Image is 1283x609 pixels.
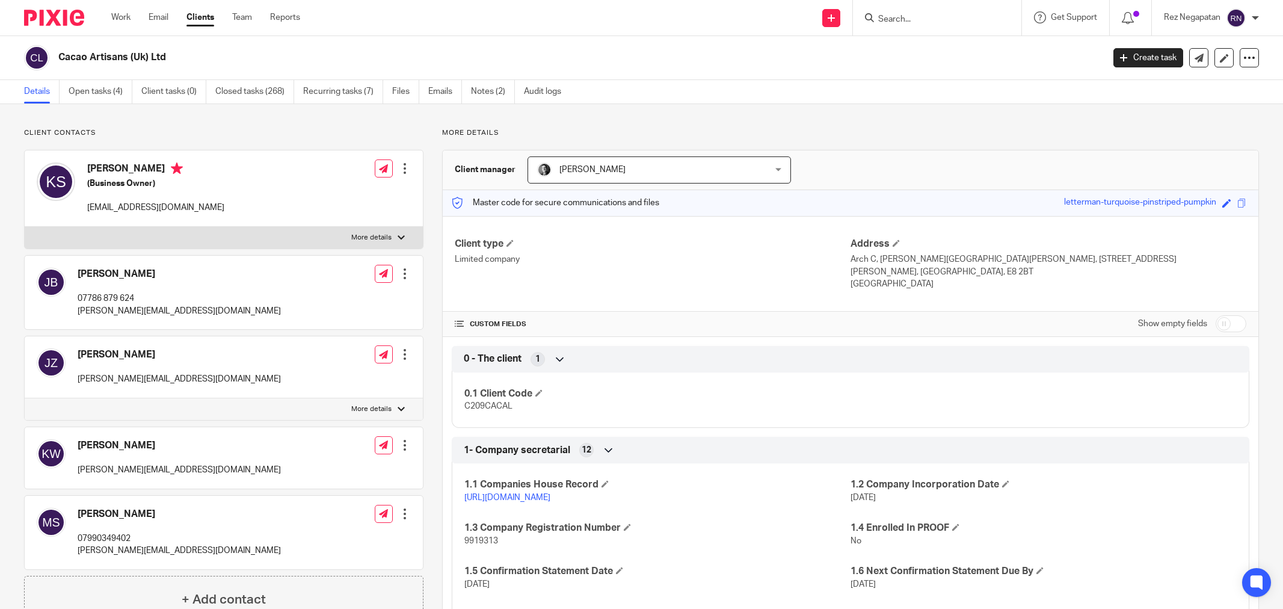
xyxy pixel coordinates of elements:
[428,80,462,104] a: Emails
[464,402,512,410] span: C209CACAL
[171,162,183,175] i: Primary
[851,580,876,589] span: [DATE]
[455,253,851,265] p: Limited company
[1164,11,1220,23] p: Rez Negapatan
[24,128,423,138] p: Client contacts
[69,80,132,104] a: Open tasks (4)
[78,292,281,304] p: 07786 879 624
[1113,48,1183,67] a: Create task
[392,80,419,104] a: Files
[78,348,281,361] h4: [PERSON_NAME]
[87,162,224,178] h4: [PERSON_NAME]
[78,545,281,557] p: [PERSON_NAME][EMAIL_ADDRESS][DOMAIN_NAME]
[464,522,851,534] h4: 1.3 Company Registration Number
[471,80,515,104] a: Notes (2)
[37,508,66,537] img: svg%3E
[111,11,131,23] a: Work
[452,197,659,209] p: Master code for secure communications and files
[455,320,851,329] h4: CUSTOM FIELDS
[37,439,66,468] img: svg%3E
[351,233,392,243] p: More details
[851,266,1246,278] p: [PERSON_NAME], [GEOGRAPHIC_DATA], E8 2BT
[215,80,294,104] a: Closed tasks (268)
[464,353,522,365] span: 0 - The client
[303,80,383,104] a: Recurring tasks (7)
[464,493,550,502] a: [URL][DOMAIN_NAME]
[78,464,281,476] p: [PERSON_NAME][EMAIL_ADDRESS][DOMAIN_NAME]
[78,508,281,521] h4: [PERSON_NAME]
[182,590,266,609] h4: + Add contact
[24,80,60,104] a: Details
[582,444,591,456] span: 12
[78,268,281,280] h4: [PERSON_NAME]
[78,305,281,317] p: [PERSON_NAME][EMAIL_ADDRESS][DOMAIN_NAME]
[351,404,392,414] p: More details
[464,580,490,589] span: [DATE]
[1138,318,1207,330] label: Show empty fields
[87,202,224,214] p: [EMAIL_ADDRESS][DOMAIN_NAME]
[78,533,281,545] p: 07990349402
[24,45,49,70] img: svg%3E
[186,11,214,23] a: Clients
[1051,13,1097,22] span: Get Support
[455,164,515,176] h3: Client manager
[537,162,552,177] img: DSC_9061-3.jpg
[58,51,888,64] h2: Cacao Artisans (Uk) Ltd
[851,278,1246,290] p: [GEOGRAPHIC_DATA]
[24,10,84,26] img: Pixie
[1064,196,1216,210] div: letterman-turquoise-pinstriped-pumpkin
[464,444,570,457] span: 1- Company secretarial
[851,238,1246,250] h4: Address
[455,238,851,250] h4: Client type
[851,493,876,502] span: [DATE]
[37,162,75,201] img: svg%3E
[1226,8,1246,28] img: svg%3E
[270,11,300,23] a: Reports
[851,565,1237,578] h4: 1.6 Next Confirmation Statement Due By
[464,565,851,578] h4: 1.5 Confirmation Statement Date
[877,14,985,25] input: Search
[232,11,252,23] a: Team
[78,439,281,452] h4: [PERSON_NAME]
[464,478,851,491] h4: 1.1 Companies House Record
[37,268,66,297] img: svg%3E
[37,348,66,377] img: svg%3E
[524,80,570,104] a: Audit logs
[464,537,498,545] span: 9919313
[442,128,1259,138] p: More details
[851,253,1246,265] p: Arch C, [PERSON_NAME][GEOGRAPHIC_DATA][PERSON_NAME], [STREET_ADDRESS]
[87,178,224,190] h5: (Business Owner)
[464,388,851,400] h4: 0.1 Client Code
[851,478,1237,491] h4: 1.2 Company Incorporation Date
[149,11,168,23] a: Email
[851,522,1237,534] h4: 1.4 Enrolled In PROOF
[141,80,206,104] a: Client tasks (0)
[851,537,861,545] span: No
[78,373,281,385] p: [PERSON_NAME][EMAIL_ADDRESS][DOMAIN_NAME]
[535,353,540,365] span: 1
[559,165,626,174] span: [PERSON_NAME]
